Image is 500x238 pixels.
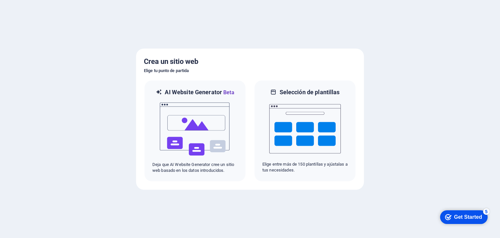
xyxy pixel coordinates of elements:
div: Get Started [19,7,47,13]
div: Get Started 5 items remaining, 0% complete [5,3,53,17]
img: ai [159,97,231,162]
p: Elige entre más de 150 plantillas y ajústalas a tus necesidades. [262,161,348,173]
h5: Crea un sitio web [144,56,356,67]
h6: Elige tu punto de partida [144,67,356,75]
span: Beta [222,89,234,96]
div: AI Website GeneratorBetaaiDeja que AI Website Generator cree un sitio web basado en los datos int... [144,80,246,182]
div: 5 [48,1,55,8]
h6: AI Website Generator [165,88,234,97]
h6: Selección de plantillas [280,88,340,96]
div: Selección de plantillasElige entre más de 150 plantillas y ajústalas a tus necesidades. [254,80,356,182]
p: Deja que AI Website Generator cree un sitio web basado en los datos introducidos. [152,162,238,173]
